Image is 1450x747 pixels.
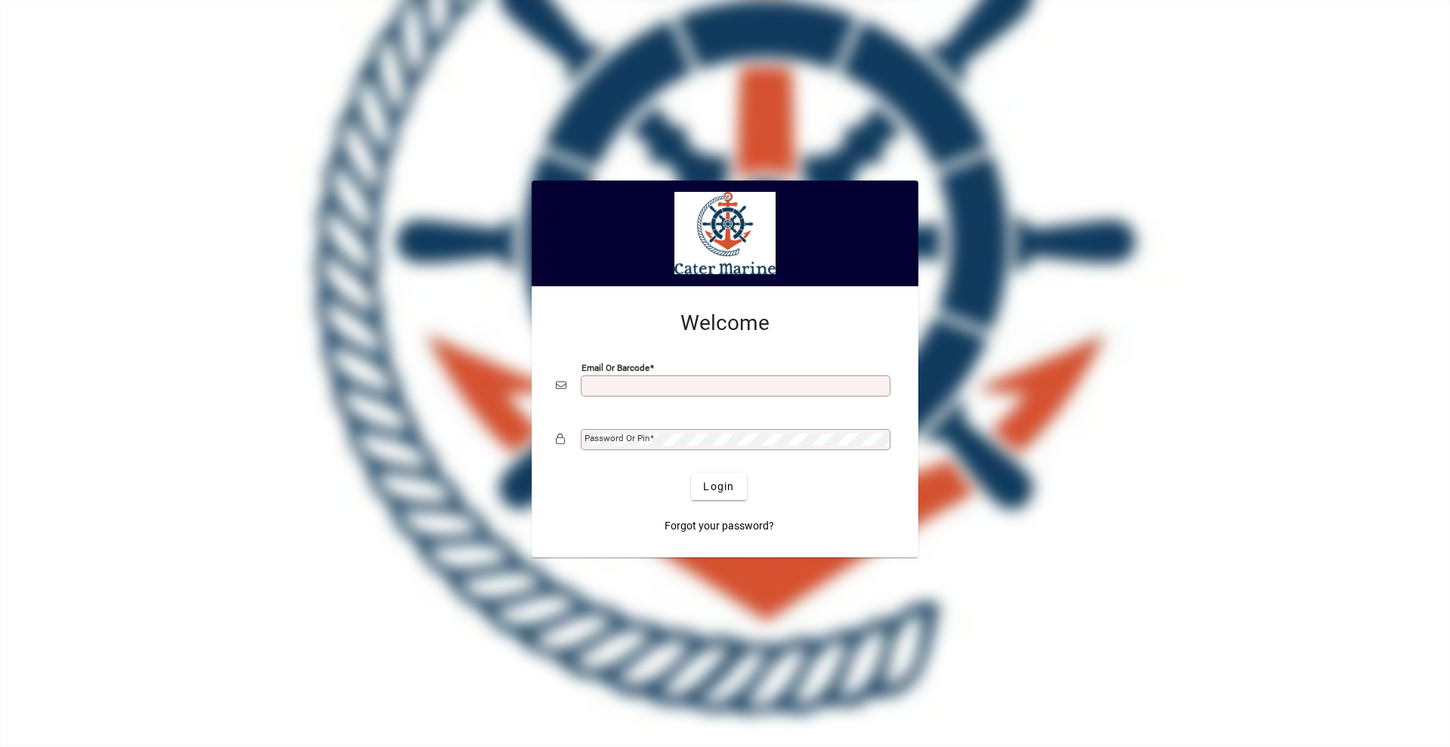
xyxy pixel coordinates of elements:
[665,518,774,534] span: Forgot your password?
[691,473,746,500] button: Login
[556,310,894,336] h2: Welcome
[585,433,649,443] mat-label: Password or Pin
[703,479,734,495] span: Login
[582,363,649,373] mat-label: Email or Barcode
[659,512,780,539] a: Forgot your password?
